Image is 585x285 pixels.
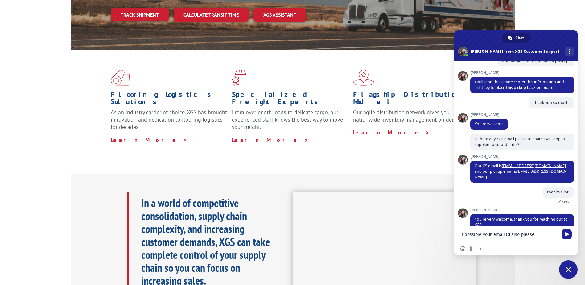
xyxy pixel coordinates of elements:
[470,71,574,75] span: [PERSON_NAME]
[475,136,565,147] span: is there any XGs email please to share i will loop in suppleir to co-ordinate ?
[515,33,524,43] span: Chat
[502,163,566,168] a: [EMAIL_ADDRESS][DOMAIN_NAME]
[475,217,568,227] span: You're very welcome, thank you for reaching out to XGS.
[502,33,530,43] div: Chat
[353,91,470,109] h1: Flagship Distribution Model
[174,8,249,22] a: Calculate transit time
[111,8,169,21] a: Track shipment
[470,155,574,159] span: [PERSON_NAME]
[460,246,465,251] span: Insert an emoji
[565,47,574,56] div: More channels
[353,109,467,123] span: Our agile distribution network gives you nationwide inventory management on demand.
[562,229,572,239] span: Send
[232,70,246,86] img: xgs-icon-focused-on-flooring-red
[253,8,306,22] a: XGS ASSISTANT
[111,136,187,143] a: Learn More >
[111,70,130,86] img: xgs-icon-total-supply-chain-intelligence-red
[353,70,374,86] img: xgs-icon-flagship-distribution-model-red
[232,91,348,109] h1: Specialized Freight Experts
[559,260,578,279] div: Close chat
[534,100,570,105] span: thank you so much.
[475,169,569,180] a: [EMAIL_ADDRESS][DOMAIN_NAME]
[475,121,504,126] span: You're welcome
[232,136,309,143] a: Learn More >
[232,109,348,136] p: From overlength loads to delicate cargo, our experienced staff knows the best way to move your fr...
[468,246,473,251] span: Send a file
[562,199,570,204] span: Read
[111,109,227,130] span: As an industry carrier of choice, XGS has brought innovation and dedication to flooring logistics...
[111,91,227,109] h1: Flooring Logistics Solutions
[475,79,564,90] span: I will send the service center this information and ask they to place this pickup back on board
[470,208,574,212] span: [PERSON_NAME]
[476,246,481,251] span: Audio message
[470,113,508,117] span: [PERSON_NAME]
[475,163,569,180] span: Our CS email is and our pickup email is
[460,232,558,237] textarea: Compose your message...
[353,129,430,136] a: Learn More >
[547,189,570,195] span: thanks a lot.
